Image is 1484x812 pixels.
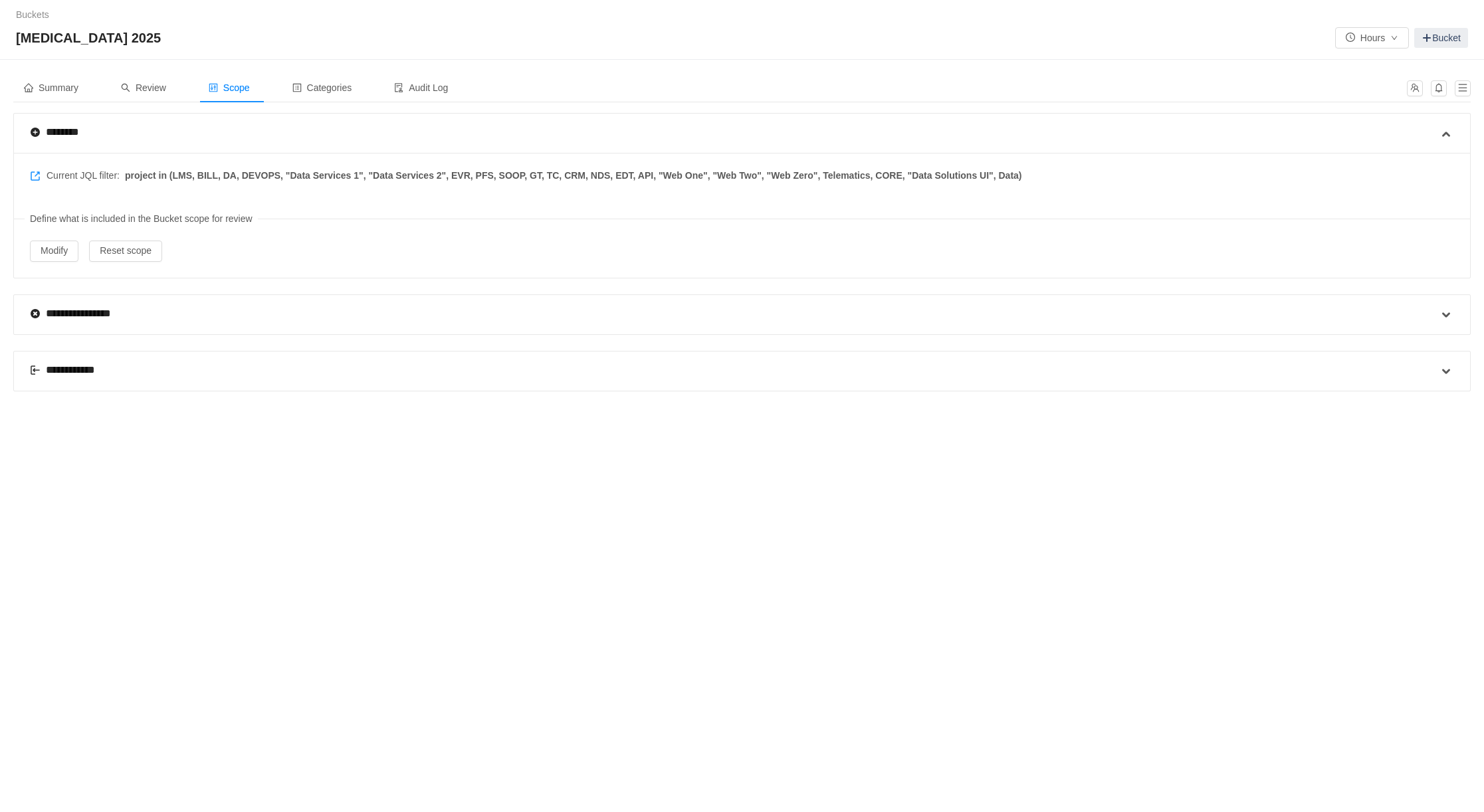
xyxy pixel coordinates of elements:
a: Bucket [1414,28,1468,48]
i: icon: home [24,83,33,92]
button: icon: clock-circleHoursicon: down [1335,27,1409,49]
span: [MEDICAL_DATA] 2025 [16,27,169,49]
i: icon: control [209,83,218,92]
button: Modify [30,241,78,262]
a: Buckets [16,9,49,20]
span: Summary [24,82,78,93]
button: icon: menu [1455,80,1471,96]
i: icon: profile [292,83,302,92]
button: icon: team [1407,80,1423,96]
span: Scope [209,82,250,93]
button: icon: bell [1431,80,1447,96]
span: Review [121,82,166,93]
button: Reset scope [89,241,162,262]
span: project in (LMS, BILL, DA, DEVOPS, "Data Services 1", "Data Services 2", EVR, PFS, SOOP, GT, TC, ... [125,169,1022,183]
i: icon: search [121,83,130,92]
i: icon: audit [394,83,403,92]
span: Current JQL filter: [30,169,1022,183]
span: Audit Log [394,82,448,93]
span: Categories [292,82,352,93]
span: Define what is included in the Bucket scope for review [25,207,258,231]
